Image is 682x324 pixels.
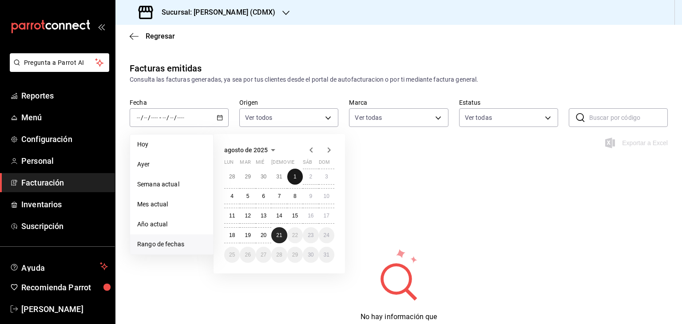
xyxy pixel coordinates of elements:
abbr: martes [240,159,250,169]
abbr: 11 de agosto de 2025 [229,213,235,219]
abbr: miércoles [256,159,264,169]
span: agosto de 2025 [224,146,268,154]
abbr: 22 de agosto de 2025 [292,232,298,238]
button: 23 de agosto de 2025 [303,227,318,243]
span: Ver todas [355,113,382,122]
abbr: 6 de agosto de 2025 [262,193,265,199]
span: Ayuda [21,261,96,272]
span: Mes actual [137,200,206,209]
button: 6 de agosto de 2025 [256,188,271,204]
abbr: viernes [287,159,294,169]
abbr: 9 de agosto de 2025 [309,193,312,199]
span: Año actual [137,220,206,229]
input: ---- [151,114,159,121]
button: 9 de agosto de 2025 [303,188,318,204]
button: Pregunta a Parrot AI [10,53,109,72]
span: Menú [21,111,108,123]
span: Personal [21,155,108,167]
abbr: 12 de agosto de 2025 [245,213,250,219]
button: 13 de agosto de 2025 [256,208,271,224]
label: Fecha [130,99,229,106]
input: ---- [177,114,185,121]
span: Ver todas [465,113,492,122]
abbr: 31 de agosto de 2025 [324,252,329,258]
button: 22 de agosto de 2025 [287,227,303,243]
input: -- [136,114,141,121]
button: 8 de agosto de 2025 [287,188,303,204]
abbr: 31 de julio de 2025 [276,174,282,180]
a: Pregunta a Parrot AI [6,64,109,74]
span: Facturación [21,177,108,189]
abbr: 24 de agosto de 2025 [324,232,329,238]
h3: Sucursal: [PERSON_NAME] (CDMX) [155,7,275,18]
abbr: 15 de agosto de 2025 [292,213,298,219]
abbr: 5 de agosto de 2025 [246,193,250,199]
button: 15 de agosto de 2025 [287,208,303,224]
input: -- [170,114,174,121]
span: [PERSON_NAME] [21,303,108,315]
label: Marca [349,99,448,106]
span: / [148,114,151,121]
span: Inventarios [21,198,108,210]
span: Semana actual [137,180,206,189]
button: 24 de agosto de 2025 [319,227,334,243]
abbr: 2 de agosto de 2025 [309,174,312,180]
abbr: lunes [224,159,234,169]
button: 28 de agosto de 2025 [271,247,287,263]
button: 20 de agosto de 2025 [256,227,271,243]
abbr: 28 de agosto de 2025 [276,252,282,258]
button: 12 de agosto de 2025 [240,208,255,224]
button: 19 de agosto de 2025 [240,227,255,243]
span: Reportes [21,90,108,102]
button: 10 de agosto de 2025 [319,188,334,204]
button: 5 de agosto de 2025 [240,188,255,204]
span: Regresar [146,32,175,40]
span: Suscripción [21,220,108,232]
abbr: 18 de agosto de 2025 [229,232,235,238]
span: Ver todos [245,113,272,122]
label: Origen [239,99,338,106]
abbr: 20 de agosto de 2025 [261,232,266,238]
abbr: 7 de agosto de 2025 [278,193,281,199]
abbr: 29 de julio de 2025 [245,174,250,180]
abbr: 29 de agosto de 2025 [292,252,298,258]
abbr: 28 de julio de 2025 [229,174,235,180]
button: 18 de agosto de 2025 [224,227,240,243]
button: 30 de julio de 2025 [256,169,271,185]
input: -- [143,114,148,121]
button: 30 de agosto de 2025 [303,247,318,263]
abbr: 13 de agosto de 2025 [261,213,266,219]
abbr: 19 de agosto de 2025 [245,232,250,238]
abbr: 1 de agosto de 2025 [293,174,297,180]
button: 14 de agosto de 2025 [271,208,287,224]
abbr: 26 de agosto de 2025 [245,252,250,258]
button: 31 de julio de 2025 [271,169,287,185]
button: 27 de agosto de 2025 [256,247,271,263]
button: agosto de 2025 [224,145,278,155]
span: Configuración [21,133,108,145]
input: Buscar por código [589,109,668,126]
abbr: 8 de agosto de 2025 [293,193,297,199]
button: 3 de agosto de 2025 [319,169,334,185]
abbr: 25 de agosto de 2025 [229,252,235,258]
button: open_drawer_menu [98,23,105,30]
button: Regresar [130,32,175,40]
abbr: 17 de agosto de 2025 [324,213,329,219]
button: 4 de agosto de 2025 [224,188,240,204]
span: / [174,114,177,121]
abbr: domingo [319,159,330,169]
span: / [141,114,143,121]
abbr: jueves [271,159,324,169]
button: 21 de agosto de 2025 [271,227,287,243]
button: 17 de agosto de 2025 [319,208,334,224]
abbr: 16 de agosto de 2025 [308,213,313,219]
button: 29 de julio de 2025 [240,169,255,185]
abbr: 30 de agosto de 2025 [308,252,313,258]
abbr: 30 de julio de 2025 [261,174,266,180]
div: Consulta las facturas generadas, ya sea por tus clientes desde el portal de autofacturacion o por... [130,75,668,84]
abbr: 3 de agosto de 2025 [325,174,328,180]
abbr: sábado [303,159,312,169]
button: 28 de julio de 2025 [224,169,240,185]
button: 29 de agosto de 2025 [287,247,303,263]
abbr: 21 de agosto de 2025 [276,232,282,238]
